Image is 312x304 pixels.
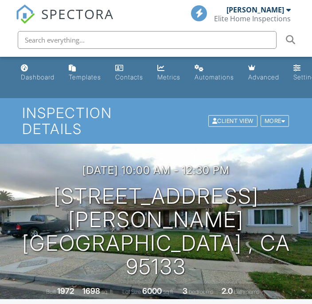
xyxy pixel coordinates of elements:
[142,286,162,296] div: 6000
[22,105,290,136] h1: Inspection Details
[154,60,184,86] a: Metrics
[16,4,35,24] img: The Best Home Inspection Software - Spectora
[41,4,114,23] span: SPECTORA
[245,60,283,86] a: Advanced
[14,185,298,278] h1: [STREET_ADDRESS][PERSON_NAME] [GEOGRAPHIC_DATA] , Ca 95133
[222,286,233,296] div: 2.0
[21,73,55,81] div: Dashboard
[112,60,147,86] a: Contacts
[248,73,279,81] div: Advanced
[101,288,114,295] span: sq. ft.
[82,164,230,176] h3: [DATE] 10:00 am - 12:30 pm
[157,73,180,81] div: Metrics
[18,31,277,49] input: Search everything...
[195,73,234,81] div: Automations
[122,288,141,295] span: Lot Size
[69,73,101,81] div: Templates
[261,115,289,127] div: More
[82,286,100,296] div: 1698
[163,288,174,295] span: sq.ft.
[57,286,74,296] div: 1972
[207,117,260,124] a: Client View
[226,5,284,14] div: [PERSON_NAME]
[208,115,257,127] div: Client View
[191,60,238,86] a: Automations (Basic)
[115,73,143,81] div: Contacts
[16,12,114,31] a: SPECTORA
[189,288,213,295] span: bedrooms
[183,286,187,296] div: 3
[214,14,291,23] div: Elite Home Inspections
[46,288,56,295] span: Built
[17,60,58,86] a: Dashboard
[65,60,105,86] a: Templates
[234,288,259,295] span: bathrooms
